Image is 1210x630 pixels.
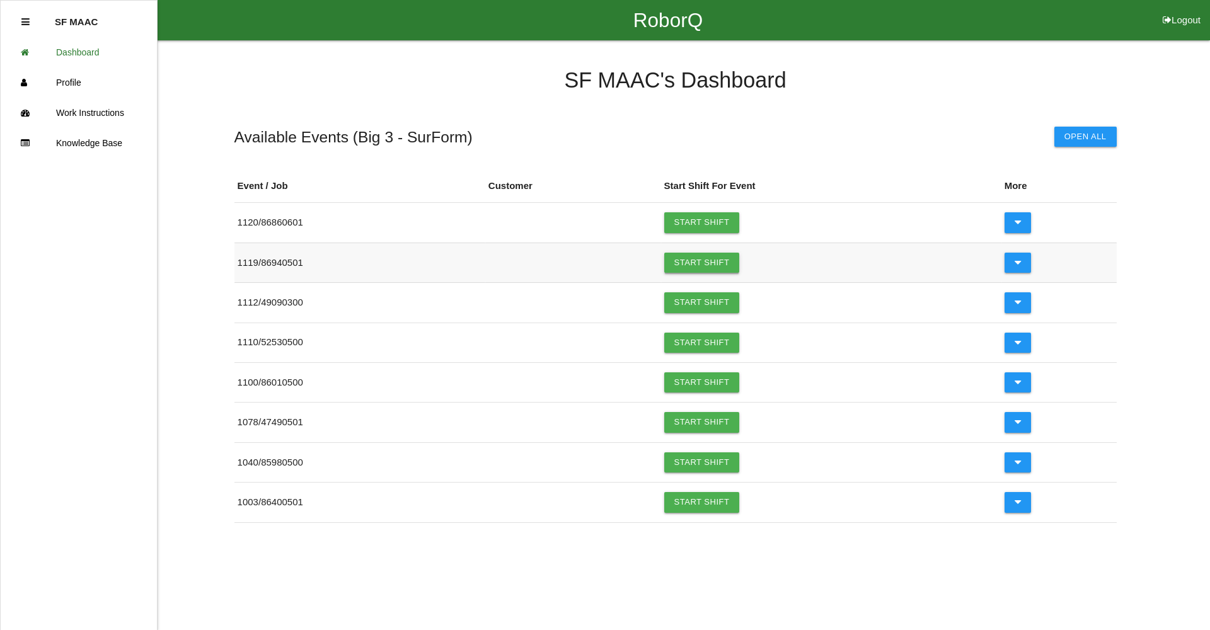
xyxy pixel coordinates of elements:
[664,333,740,353] a: Start Shift
[1054,127,1117,147] button: Open All
[664,292,740,312] a: Start Shift
[661,169,1001,203] th: Start Shift For Event
[234,442,485,482] td: 1040 / 85980500
[664,452,740,472] a: Start Shift
[21,7,30,37] div: Close
[664,492,740,512] a: Start Shift
[234,483,485,522] td: 1003 / 86400501
[664,412,740,432] a: Start Shift
[234,203,485,243] td: 1120 / 86860601
[664,372,740,392] a: Start Shift
[664,212,740,232] a: Start Shift
[1,98,157,128] a: Work Instructions
[234,403,485,442] td: 1078 / 47490501
[1,128,157,158] a: Knowledge Base
[1,37,157,67] a: Dashboard
[234,283,485,323] td: 1112 / 49090300
[234,243,485,282] td: 1119 / 86940501
[485,169,661,203] th: Customer
[234,129,473,146] h5: Available Events ( Big 3 - SurForm )
[234,169,485,203] th: Event / Job
[664,253,740,273] a: Start Shift
[234,323,485,362] td: 1110 / 52530500
[55,7,98,27] p: SF MAAC
[1001,169,1117,203] th: More
[234,69,1117,93] h4: SF MAAC 's Dashboard
[234,362,485,402] td: 1100 / 86010500
[1,67,157,98] a: Profile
